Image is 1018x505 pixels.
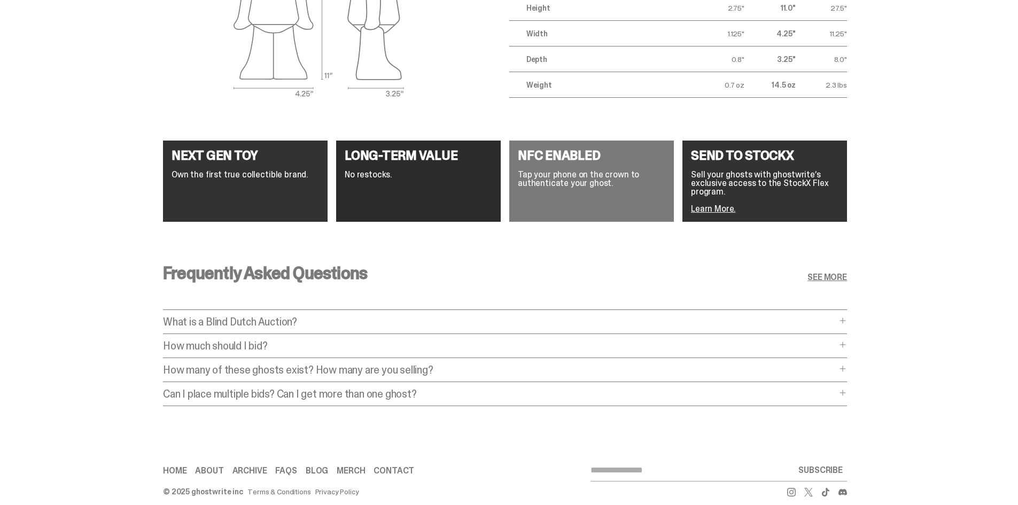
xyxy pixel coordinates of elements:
td: 0.8" [693,46,744,72]
h4: SEND TO STOCKX [691,149,838,162]
a: About [195,467,223,475]
p: How much should I bid? [163,340,836,351]
h4: NEXT GEN TOY [172,149,319,162]
a: Merch [337,467,365,475]
td: Width [509,21,693,46]
p: No restocks. [345,170,492,179]
a: Archive [232,467,267,475]
td: 8.0" [796,46,847,72]
a: Learn More. [691,203,735,214]
div: © 2025 ghostwrite inc [163,488,243,495]
h4: NFC ENABLED [518,149,665,162]
p: Own the first true collectible brand. [172,170,319,179]
a: Terms & Conditions [247,488,310,495]
p: Tap your phone on the crown to authenticate your ghost. [518,170,665,188]
a: SEE MORE [807,273,847,282]
td: 3.25" [744,46,796,72]
p: Can I place multiple bids? Can I get more than one ghost? [163,389,836,399]
td: Weight [509,72,693,98]
button: SUBSCRIBE [794,460,847,481]
p: What is a Blind Dutch Auction? [163,316,836,327]
a: FAQs [275,467,297,475]
a: Contact [374,467,414,475]
p: How many of these ghosts exist? How many are you selling? [163,364,836,375]
a: Blog [306,467,328,475]
td: 4.25" [744,21,796,46]
a: Privacy Policy [315,488,359,495]
td: Depth [509,46,693,72]
p: Sell your ghosts with ghostwrite’s exclusive access to the StockX Flex program. [691,170,838,196]
a: Home [163,467,186,475]
td: 14.5 oz [744,72,796,98]
h3: Frequently Asked Questions [163,265,367,282]
td: 11.25" [796,21,847,46]
td: 1.125" [693,21,744,46]
td: 2.3 lbs [796,72,847,98]
td: 0.7 oz [693,72,744,98]
h4: LONG-TERM VALUE [345,149,492,162]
